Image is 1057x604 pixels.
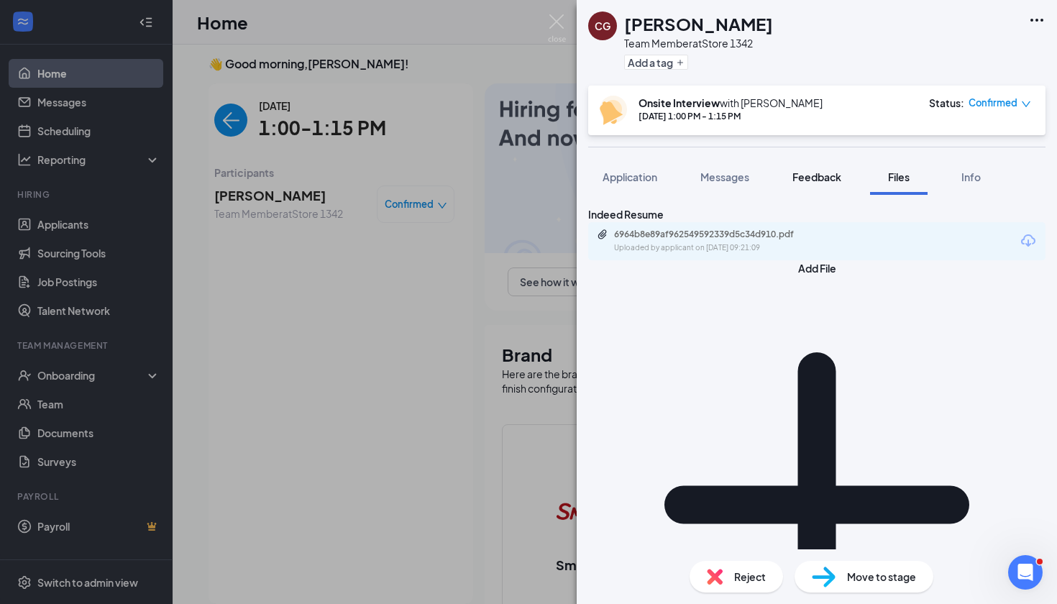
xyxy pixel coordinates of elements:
b: Onsite Interview [639,96,720,109]
div: Status : [929,96,964,110]
a: Paperclip6964b8e89af962549592339d5c34d910.pdfUploaded by applicant on [DATE] 09:21:09 [597,229,830,254]
span: Info [961,170,981,183]
h1: [PERSON_NAME] [624,12,773,36]
svg: Plus [676,58,685,67]
svg: Ellipses [1028,12,1045,29]
span: down [1021,99,1031,109]
div: CG [595,19,610,33]
div: Indeed Resume [588,206,1045,222]
iframe: Intercom live chat [1008,555,1043,590]
span: Confirmed [969,96,1017,110]
button: PlusAdd a tag [624,55,688,70]
span: Application [603,170,657,183]
div: with [PERSON_NAME] [639,96,823,110]
div: Team Member at Store 1342 [624,36,773,50]
div: [DATE] 1:00 PM - 1:15 PM [639,110,823,122]
span: Feedback [792,170,841,183]
div: Uploaded by applicant on [DATE] 09:21:09 [614,242,830,254]
div: 6964b8e89af962549592339d5c34d910.pdf [614,229,815,240]
svg: Download [1020,232,1037,250]
span: Messages [700,170,749,183]
span: Reject [734,569,766,585]
span: Move to stage [847,569,916,585]
span: Files [888,170,910,183]
svg: Paperclip [597,229,608,240]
